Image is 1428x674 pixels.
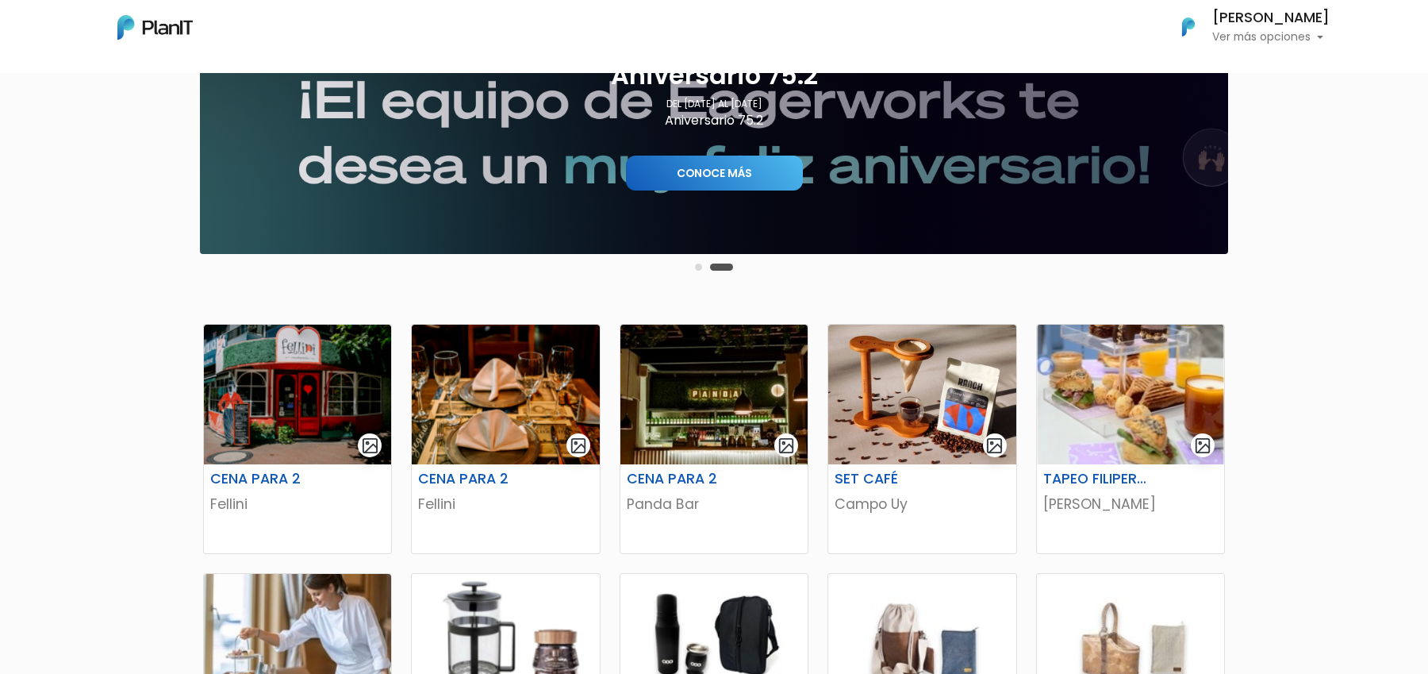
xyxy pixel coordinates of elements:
[1194,437,1212,455] img: gallery-light
[1043,494,1218,514] p: [PERSON_NAME]
[412,325,599,464] img: thumb_ChatGPT_Image_24_jun_2025__17_42_51.png
[710,264,733,271] button: Carousel Page 2 (Current Slide)
[418,494,593,514] p: Fellini
[827,324,1016,554] a: gallery-light SET CAFÉ Campo Uy
[1036,324,1225,554] a: gallery-light TAPEO FILIPERO X4 [PERSON_NAME]
[620,324,808,554] a: gallery-light CENA PARA 2 Panda Bar
[626,156,803,191] a: Conoce más
[695,264,702,271] button: Carousel Page 1
[617,471,747,487] h6: CENA PARA 2
[570,437,588,455] img: gallery-light
[1161,6,1330,48] button: PlanIt Logo [PERSON_NAME] Ver más opciones
[835,494,1009,514] p: Campo Uy
[1037,325,1224,464] img: thumb_44A9266D-8AB0-48FC-815C-D808EE29E30D.jpeg
[361,437,379,455] img: gallery-light
[627,494,801,514] p: Panda Bar
[691,257,737,276] div: Carousel Pagination
[985,437,1004,455] img: gallery-light
[1212,11,1330,25] h6: [PERSON_NAME]
[204,325,391,464] img: thumb_ChatGPT_Image_24_jun_2025__17_30_56.png
[666,97,762,111] p: Del [DATE] al [DATE]
[620,325,808,464] img: thumb_thumb_9209972E-E399-434D-BEEF-F65B94FC7BA6_1_201_a.jpeg
[825,471,954,487] h6: SET CAFÉ
[209,111,1219,130] p: Aniversario 75.2
[1171,10,1206,44] img: PlanIt Logo
[1034,471,1163,487] h6: TAPEO FILIPERO X4
[201,471,330,487] h6: CENA PARA 2
[203,324,392,554] a: gallery-light CENA PARA 2 Fellini
[611,60,818,91] h2: Aniversario 75.2
[82,15,228,46] div: ¿Necesitás ayuda?
[828,325,1015,464] img: thumb_WhatsApp_Image_2025-02-28_at_13.20.25__1_.jpeg
[1212,32,1330,43] p: Ver más opciones
[210,494,385,514] p: Fellini
[411,324,600,554] a: gallery-light CENA PARA 2 Fellini
[777,437,796,455] img: gallery-light
[117,15,193,40] img: PlanIt Logo
[409,471,538,487] h6: CENA PARA 2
